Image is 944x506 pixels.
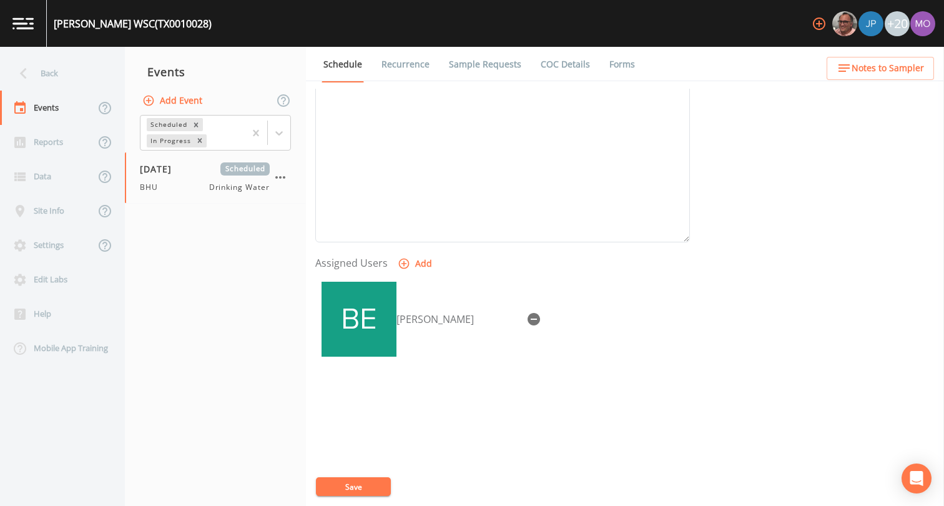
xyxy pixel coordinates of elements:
img: logo [12,17,34,29]
span: Scheduled [220,162,270,176]
div: [PERSON_NAME] WSC (TX0010028) [54,16,212,31]
div: Mike Franklin [832,11,858,36]
a: Schedule [322,47,364,82]
div: [PERSON_NAME] [396,312,521,327]
div: Scheduled [147,118,189,131]
img: 4e251478aba98ce068fb7eae8f78b90c [910,11,935,36]
span: Notes to Sampler [852,61,924,76]
button: Add Event [140,89,207,112]
div: In Progress [147,134,193,147]
button: Add [395,252,437,275]
div: Events [125,56,306,87]
div: Remove In Progress [193,134,207,147]
a: Forms [607,47,637,82]
div: +20 [885,11,910,36]
button: Notes to Sampler [827,57,934,80]
button: Save [316,477,391,496]
div: Joshua gere Paul [858,11,884,36]
img: e2d790fa78825a4bb76dcb6ab311d44c [832,11,857,36]
img: f34ce376cd85eb158144f626eb8e0aed [322,282,396,357]
label: Assigned Users [315,255,388,270]
a: COC Details [539,47,592,82]
a: Recurrence [380,47,431,82]
a: [DATE]ScheduledBHUDrinking Water [125,152,306,204]
a: Sample Requests [447,47,523,82]
div: Open Intercom Messenger [902,464,932,494]
span: Drinking Water [209,182,270,193]
span: BHU [140,182,165,193]
div: Remove Scheduled [189,118,203,131]
span: [DATE] [140,162,180,176]
img: 41241ef155101aa6d92a04480b0d0000 [858,11,883,36]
